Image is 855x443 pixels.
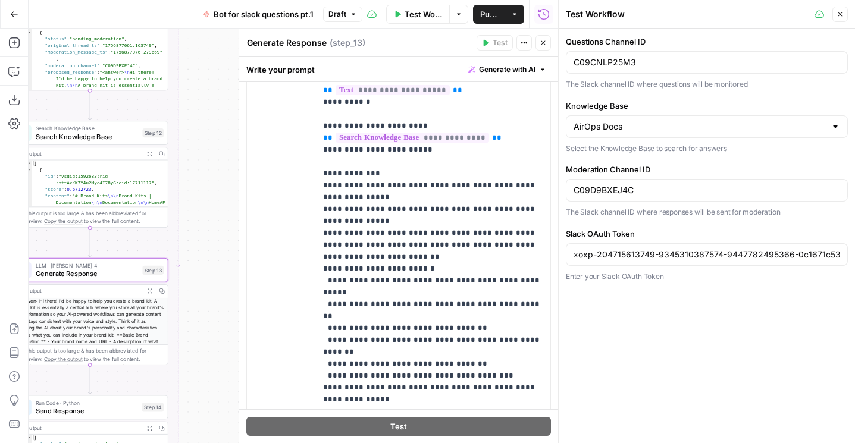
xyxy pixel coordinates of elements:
p: Select the Knowledge Base to search for answers [566,143,848,155]
span: Generate Response [36,269,139,279]
div: 7 [12,69,32,344]
div: 2 [12,30,32,36]
button: Test Workflow [386,5,449,24]
div: 2 [12,166,32,173]
div: 6 [12,62,32,69]
span: Run Code · Python [36,399,138,407]
textarea: Generate Response [247,37,327,49]
p: Enter your Slack OAuth Token [566,271,848,282]
label: Moderation Channel ID [566,164,848,175]
span: LLM · [PERSON_NAME] 4 [36,262,139,270]
div: Step 13 [142,266,164,275]
span: Toggle code folding, rows 1 through 7 [26,435,31,441]
span: Search Knowledge Base [36,131,139,142]
div: 3 [12,36,32,43]
span: Generate with AI [479,64,535,75]
span: Bot for slack questions pt.1 [214,8,314,20]
div: 4 [12,187,32,193]
g: Edge from step_12 to step_13 [89,228,92,257]
button: Bot for slack questions pt.1 [196,5,321,24]
span: Toggle code folding, rows 2 through 6 [26,166,31,173]
span: Toggle code folding, rows 2 through 8 [26,30,31,36]
span: Search Knowledge Base [36,124,139,133]
div: Output [26,287,140,295]
span: Toggle code folding, rows 1 through 7 [26,160,31,166]
div: LLM · [PERSON_NAME] 4Generate ResponseStep 13Output<answer> Hi there! I'd be happy to help you cr... [12,258,168,365]
div: 1 [12,435,32,441]
span: Draft [328,9,346,20]
button: Generate with AI [463,62,551,77]
p: The Slack channel ID where responses will be sent for moderation [566,206,848,218]
button: Publish [473,5,505,24]
div: This output is too large & has been abbreviated for review. to view the full content. [26,346,164,362]
div: Step 14 [142,403,164,411]
div: 4 [12,43,32,49]
span: Test [390,420,407,432]
input: C09CNLP25M3 [574,56,840,68]
button: Test [246,417,551,436]
span: Test Workflow [405,8,442,20]
span: ( step_13 ) [330,37,365,49]
div: 5 [12,49,32,62]
span: Copy the output [44,218,82,224]
div: 1 [12,160,32,166]
button: Test [477,35,513,51]
button: Draft [323,7,362,22]
label: Slack OAuth Token [566,228,848,240]
input: bot-response-moderation [574,184,840,196]
g: Edge from step_11 to step_12 [89,90,92,120]
div: This output is too large & has been abbreviated for review. to view the full content. [26,209,164,225]
input: AirOps Docs [574,121,826,133]
div: Output [26,150,140,158]
div: Search Knowledge BaseSearch Knowledge BaseStep 12Output[ { "id":"vsdid:1592683:rid :pttAxKK7Y4u2M... [12,121,168,228]
span: Publish [480,8,497,20]
div: Output [26,424,140,432]
div: 3 [12,173,32,186]
span: Test [493,37,508,48]
span: Send Response [36,406,138,416]
span: Copy the output [44,356,82,362]
g: Edge from step_13 to step_14 [89,365,92,394]
div: Write your prompt [239,57,558,81]
label: Knowledge Base [566,100,848,112]
p: The Slack channel ID where questions will be monitored [566,78,848,90]
label: Questions Channel ID [566,36,848,48]
div: Step 12 [142,128,164,137]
